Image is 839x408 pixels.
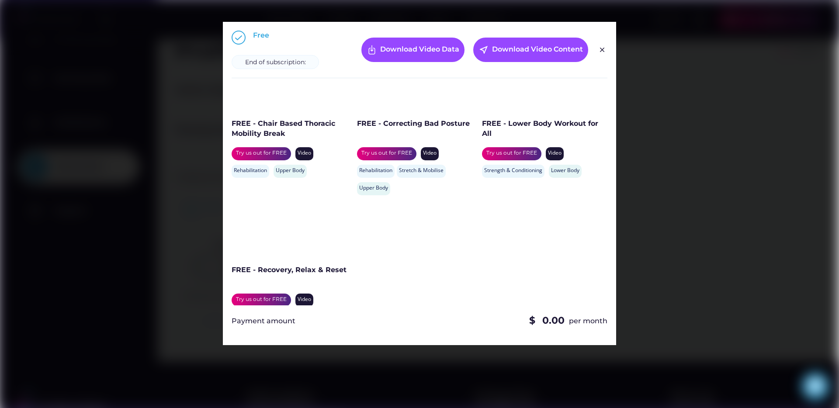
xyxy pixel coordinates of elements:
[486,149,537,158] div: Try us out for FREE
[232,200,353,259] iframe: Women's_Hormonal_Health_and_Nutrition_Part_1_-_The_Menstruation_Phase_by_Renata
[276,167,305,174] div: Upper Body
[529,314,538,328] div: $
[232,31,246,45] img: Group%201000002397.svg
[569,316,607,326] div: per month
[597,45,607,55] img: Group%201000002326.svg
[361,149,412,158] div: Try us out for FREE
[492,45,583,55] div: Download Video Content
[236,149,287,158] div: Try us out for FREE
[298,296,311,303] div: Video
[380,45,459,55] div: Download Video Data
[478,45,489,55] button: near_me
[357,119,478,128] div: FREE - Correcting Bad Posture
[359,167,392,174] div: Rehabilitation
[298,149,311,157] div: Video
[232,119,353,138] div: FREE - Chair Based Thoracic Mobility Break
[551,167,579,174] div: Lower Body
[253,31,269,40] div: Free
[548,149,562,157] div: Video
[367,45,377,55] img: Frame%20%287%29.svg
[482,119,603,138] div: FREE - Lower Body Workout for All
[245,58,306,67] div: End of subscription:
[236,296,287,304] div: Try us out for FREE
[234,167,267,174] div: Rehabilitation
[232,265,353,275] div: FREE - Recovery, Relax & Reset
[423,149,437,157] div: Video
[399,167,444,174] div: Stretch & Mobilise
[542,314,565,328] div: 0.00
[484,167,542,174] div: Strength & Conditioning
[359,184,388,192] div: Upper Body
[802,373,830,399] iframe: chat widget
[232,316,295,326] div: Payment amount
